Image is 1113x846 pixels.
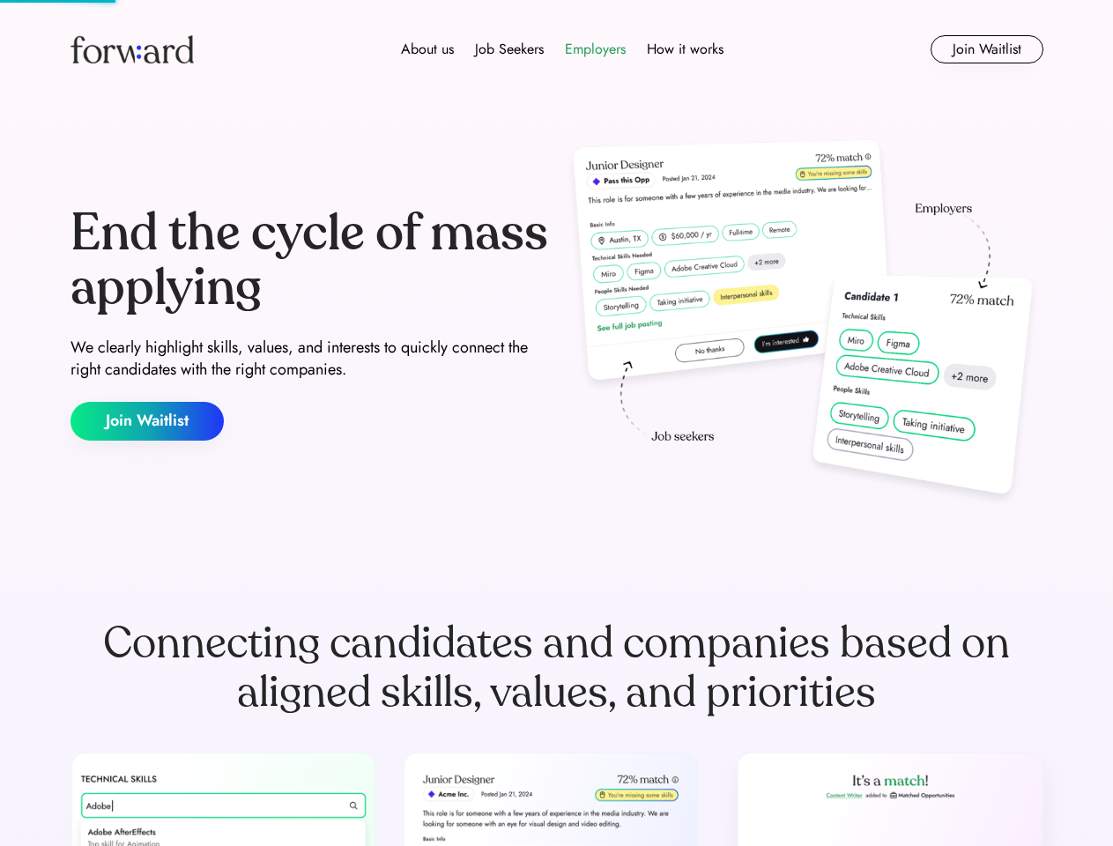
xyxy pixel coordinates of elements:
[564,134,1043,513] img: hero-image.png
[70,206,550,315] div: End the cycle of mass applying
[401,39,454,60] div: About us
[931,35,1043,63] button: Join Waitlist
[70,619,1043,717] div: Connecting candidates and companies based on aligned skills, values, and priorities
[475,39,544,60] div: Job Seekers
[70,35,194,63] img: Forward logo
[70,402,224,441] button: Join Waitlist
[70,337,550,381] div: We clearly highlight skills, values, and interests to quickly connect the right candidates with t...
[647,39,723,60] div: How it works
[565,39,626,60] div: Employers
